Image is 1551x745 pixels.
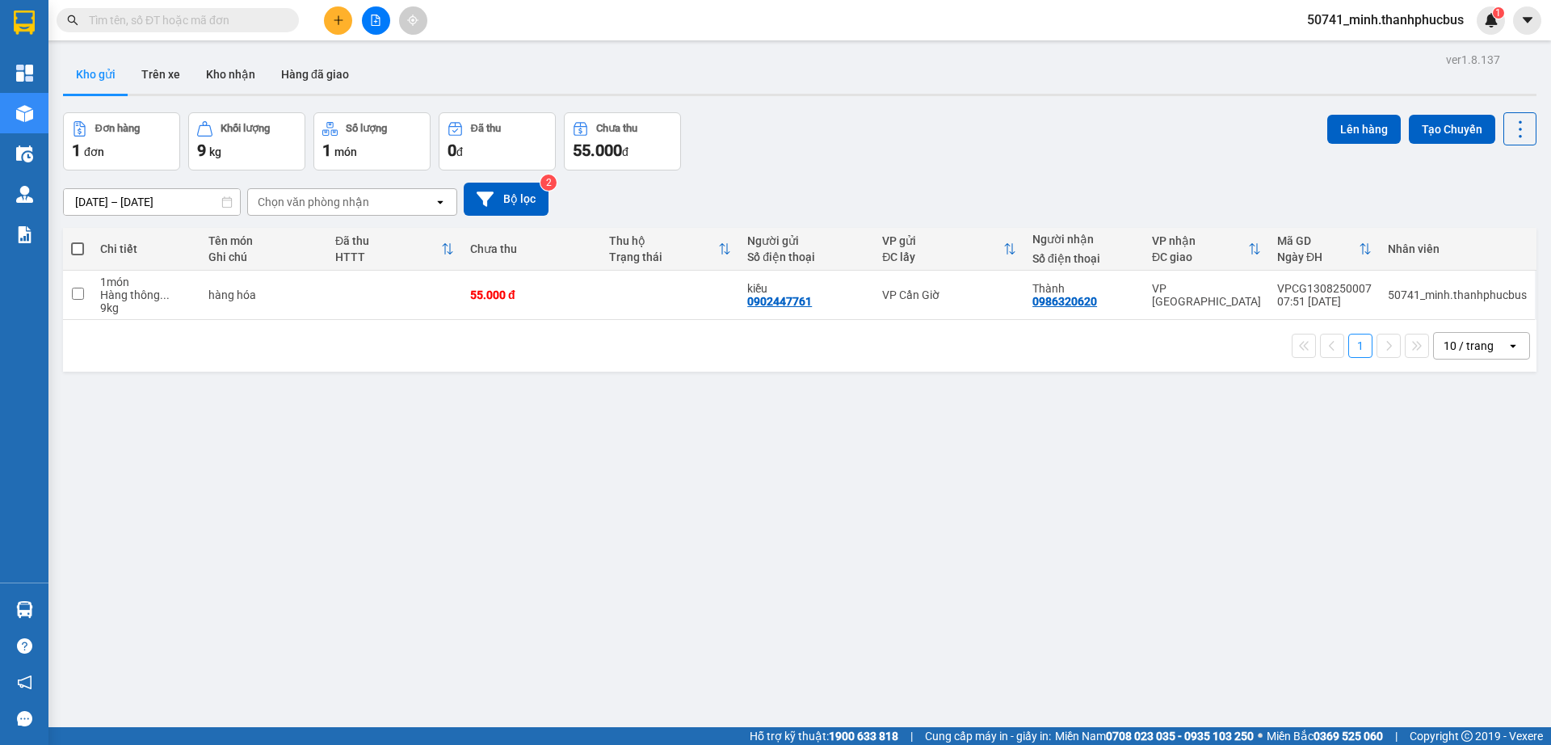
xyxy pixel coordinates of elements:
[193,55,268,94] button: Kho nhận
[16,105,33,122] img: warehouse-icon
[882,250,1003,263] div: ĐC lấy
[564,112,681,170] button: Chưa thu55.000đ
[327,228,462,271] th: Toggle SortBy
[573,141,622,160] span: 55.000
[188,112,305,170] button: Khối lượng9kg
[1277,295,1372,308] div: 07:51 [DATE]
[1495,7,1501,19] span: 1
[456,145,463,158] span: đ
[16,65,33,82] img: dashboard-icon
[540,175,557,191] sup: 2
[1032,282,1136,295] div: Thành
[1032,252,1136,265] div: Số điện thoại
[1152,282,1261,308] div: VP [GEOGRAPHIC_DATA]
[1388,242,1527,255] div: Nhân viên
[1314,730,1383,743] strong: 0369 525 060
[1267,727,1383,745] span: Miền Bắc
[747,234,866,247] div: Người gửi
[1327,115,1401,144] button: Lên hàng
[16,226,33,243] img: solution-icon
[95,123,140,134] div: Đơn hàng
[1144,228,1269,271] th: Toggle SortBy
[747,250,866,263] div: Số điện thoại
[1520,13,1535,27] span: caret-down
[1444,338,1494,354] div: 10 / trang
[609,250,719,263] div: Trạng thái
[64,189,240,215] input: Select a date range.
[874,228,1024,271] th: Toggle SortBy
[1461,730,1473,742] span: copyright
[1294,10,1477,30] span: 50741_minh.thanhphucbus
[72,141,81,160] span: 1
[209,145,221,158] span: kg
[1277,282,1372,295] div: VPCG1308250007
[268,55,362,94] button: Hàng đã giao
[100,288,192,301] div: Hàng thông thường
[100,276,192,288] div: 1 món
[750,727,898,745] span: Hỗ trợ kỹ thuật:
[1484,13,1498,27] img: icon-new-feature
[67,15,78,26] span: search
[84,145,104,158] span: đơn
[334,145,357,158] span: món
[910,727,913,745] span: |
[1152,234,1248,247] div: VP nhận
[370,15,381,26] span: file-add
[439,112,556,170] button: Đã thu0đ
[464,183,549,216] button: Bộ lọc
[407,15,418,26] span: aim
[1493,7,1504,19] sup: 1
[63,55,128,94] button: Kho gửi
[208,234,319,247] div: Tên món
[197,141,206,160] span: 9
[1513,6,1541,35] button: caret-down
[346,123,387,134] div: Số lượng
[1507,339,1519,352] svg: open
[1348,334,1372,358] button: 1
[882,288,1016,301] div: VP Cần Giờ
[335,234,441,247] div: Đã thu
[89,11,280,29] input: Tìm tên, số ĐT hoặc mã đơn
[362,6,390,35] button: file-add
[1409,115,1495,144] button: Tạo Chuyến
[258,194,369,210] div: Chọn văn phòng nhận
[333,15,344,26] span: plus
[16,145,33,162] img: warehouse-icon
[470,242,593,255] div: Chưa thu
[399,6,427,35] button: aim
[1388,288,1527,301] div: 50741_minh.thanhphucbus
[434,196,447,208] svg: open
[324,6,352,35] button: plus
[596,123,637,134] div: Chưa thu
[17,711,32,726] span: message
[128,55,193,94] button: Trên xe
[1269,228,1380,271] th: Toggle SortBy
[313,112,431,170] button: Số lượng1món
[100,242,192,255] div: Chi tiết
[1446,51,1500,69] div: ver 1.8.137
[1277,250,1359,263] div: Ngày ĐH
[470,288,593,301] div: 55.000 đ
[335,250,441,263] div: HTTT
[448,141,456,160] span: 0
[1032,295,1097,308] div: 0986320620
[1055,727,1254,745] span: Miền Nam
[1032,233,1136,246] div: Người nhận
[100,301,192,314] div: 9 kg
[925,727,1051,745] span: Cung cấp máy in - giấy in:
[322,141,331,160] span: 1
[1152,250,1248,263] div: ĐC giao
[63,112,180,170] button: Đơn hàng1đơn
[747,295,812,308] div: 0902447761
[882,234,1003,247] div: VP gửi
[16,601,33,618] img: warehouse-icon
[17,675,32,690] span: notification
[1395,727,1398,745] span: |
[1258,733,1263,739] span: ⚪️
[1106,730,1254,743] strong: 0708 023 035 - 0935 103 250
[609,234,719,247] div: Thu hộ
[160,288,170,301] span: ...
[208,250,319,263] div: Ghi chú
[16,186,33,203] img: warehouse-icon
[14,11,35,35] img: logo-vxr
